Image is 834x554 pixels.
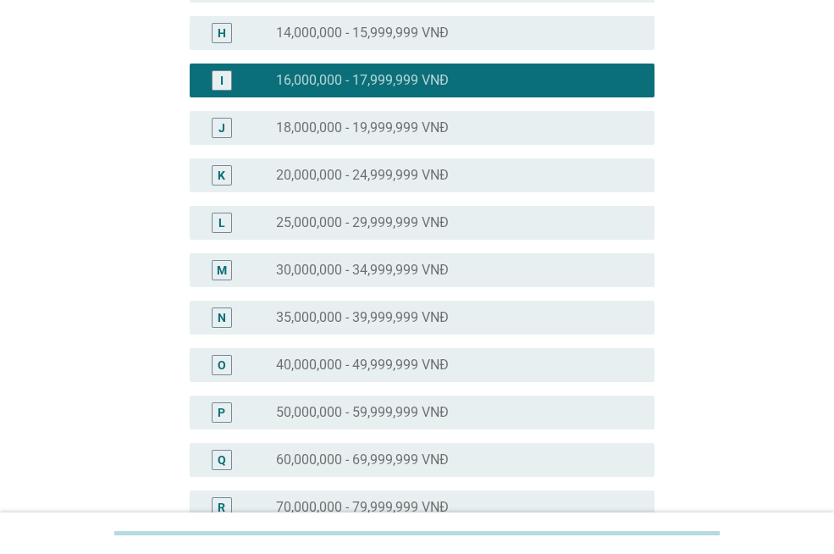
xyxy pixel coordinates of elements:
[276,25,449,42] label: 14,000,000 - 15,999,999 VNĐ
[218,451,226,468] div: Q
[276,262,449,279] label: 30,000,000 - 34,999,999 VNĐ
[220,71,224,89] div: I
[217,261,227,279] div: M
[218,498,225,516] div: R
[276,119,449,136] label: 18,000,000 - 19,999,999 VNĐ
[276,214,449,231] label: 25,000,000 - 29,999,999 VNĐ
[218,24,226,42] div: H
[276,404,449,421] label: 50,000,000 - 59,999,999 VNĐ
[276,499,449,516] label: 70,000,000 - 79,999,999 VNĐ
[218,213,225,231] div: L
[276,72,449,89] label: 16,000,000 - 17,999,999 VNĐ
[276,452,449,468] label: 60,000,000 - 69,999,999 VNĐ
[218,308,226,326] div: N
[218,119,225,136] div: J
[218,166,225,184] div: K
[276,309,449,326] label: 35,000,000 - 39,999,999 VNĐ
[276,167,449,184] label: 20,000,000 - 24,999,999 VNĐ
[218,403,225,421] div: P
[218,356,226,374] div: O
[276,357,449,374] label: 40,000,000 - 49,999,999 VNĐ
